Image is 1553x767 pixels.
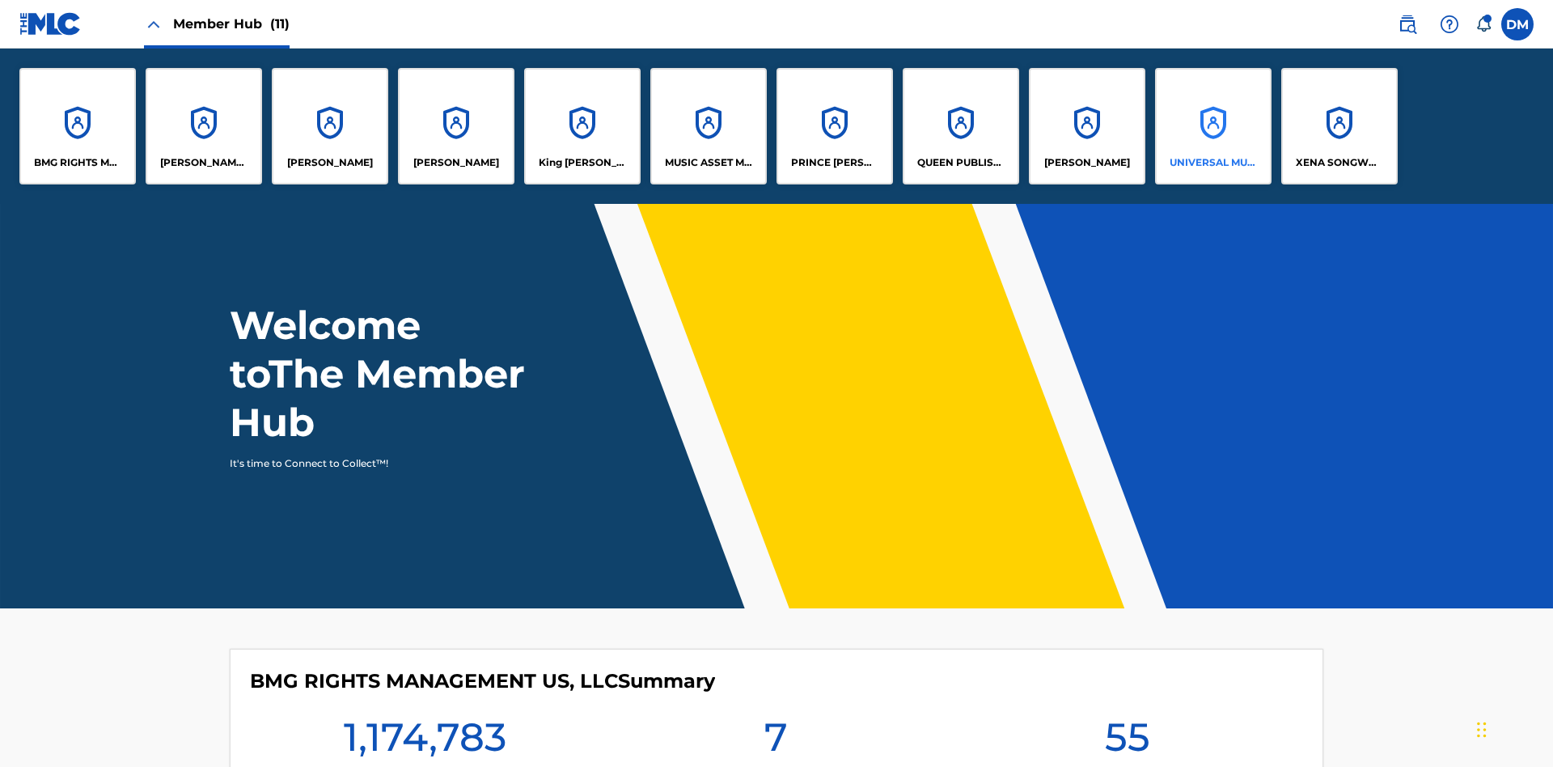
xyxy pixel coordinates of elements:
h4: BMG RIGHTS MANAGEMENT US, LLC [250,669,715,693]
h1: Welcome to The Member Hub [230,301,532,447]
a: AccountsPRINCE [PERSON_NAME] [776,68,893,184]
p: RONALD MCTESTERSON [1044,155,1130,170]
a: AccountsBMG RIGHTS MANAGEMENT US, LLC [19,68,136,184]
img: search [1398,15,1417,34]
span: Member Hub [173,15,290,33]
a: Accounts[PERSON_NAME] SONGWRITER [146,68,262,184]
p: XENA SONGWRITER [1296,155,1384,170]
a: Accounts[PERSON_NAME] [1029,68,1145,184]
a: AccountsQUEEN PUBLISHA [903,68,1019,184]
div: Help [1433,8,1466,40]
p: QUEEN PUBLISHA [917,155,1005,170]
p: PRINCE MCTESTERSON [791,155,879,170]
img: MLC Logo [19,12,82,36]
a: Accounts[PERSON_NAME] [398,68,514,184]
p: EYAMA MCSINGER [413,155,499,170]
p: BMG RIGHTS MANAGEMENT US, LLC [34,155,122,170]
iframe: Chat Widget [1472,689,1553,767]
p: UNIVERSAL MUSIC PUB GROUP [1170,155,1258,170]
p: MUSIC ASSET MANAGEMENT (MAM) [665,155,753,170]
div: User Menu [1501,8,1534,40]
a: Public Search [1391,8,1424,40]
span: (11) [270,16,290,32]
a: Accounts[PERSON_NAME] [272,68,388,184]
div: Notifications [1475,16,1492,32]
a: AccountsMUSIC ASSET MANAGEMENT (MAM) [650,68,767,184]
a: AccountsUNIVERSAL MUSIC PUB GROUP [1155,68,1272,184]
img: Close [144,15,163,34]
p: King McTesterson [539,155,627,170]
a: AccountsXENA SONGWRITER [1281,68,1398,184]
a: AccountsKing [PERSON_NAME] [524,68,641,184]
div: Drag [1477,706,1487,754]
p: ELVIS COSTELLO [287,155,373,170]
img: help [1440,15,1459,34]
p: It's time to Connect to Collect™! [230,456,510,471]
p: CLEO SONGWRITER [160,155,248,170]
